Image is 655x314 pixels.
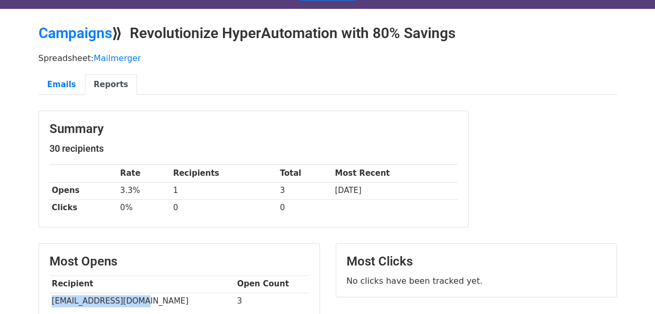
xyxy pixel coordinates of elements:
th: Opens [50,182,118,199]
th: Recipients [170,165,277,182]
td: 3 [234,293,309,310]
a: Campaigns [39,25,112,42]
th: Recipient [50,275,234,293]
td: 1 [170,182,277,199]
th: Most Recent [332,165,458,182]
p: Spreadsheet: [39,53,617,64]
td: 3.3% [118,182,171,199]
a: Mailmerger [94,53,141,63]
td: [EMAIL_ADDRESS][DOMAIN_NAME] [50,293,234,310]
td: 0 [277,199,332,216]
iframe: Chat Widget [603,264,655,314]
h3: Most Clicks [347,254,606,269]
p: No clicks have been tracked yet. [347,275,606,286]
th: Clicks [50,199,118,216]
a: Reports [85,74,137,95]
a: Emails [39,74,85,95]
h5: 30 recipients [50,143,458,154]
h3: Most Opens [50,254,309,269]
td: 0 [170,199,277,216]
th: Rate [118,165,171,182]
th: Open Count [234,275,309,293]
th: Total [277,165,332,182]
h2: ⟫ Revolutionize HyperAutomation with 80% Savings [39,25,617,42]
h3: Summary [50,122,458,137]
td: 3 [277,182,332,199]
td: 0% [118,199,171,216]
td: [DATE] [332,182,458,199]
